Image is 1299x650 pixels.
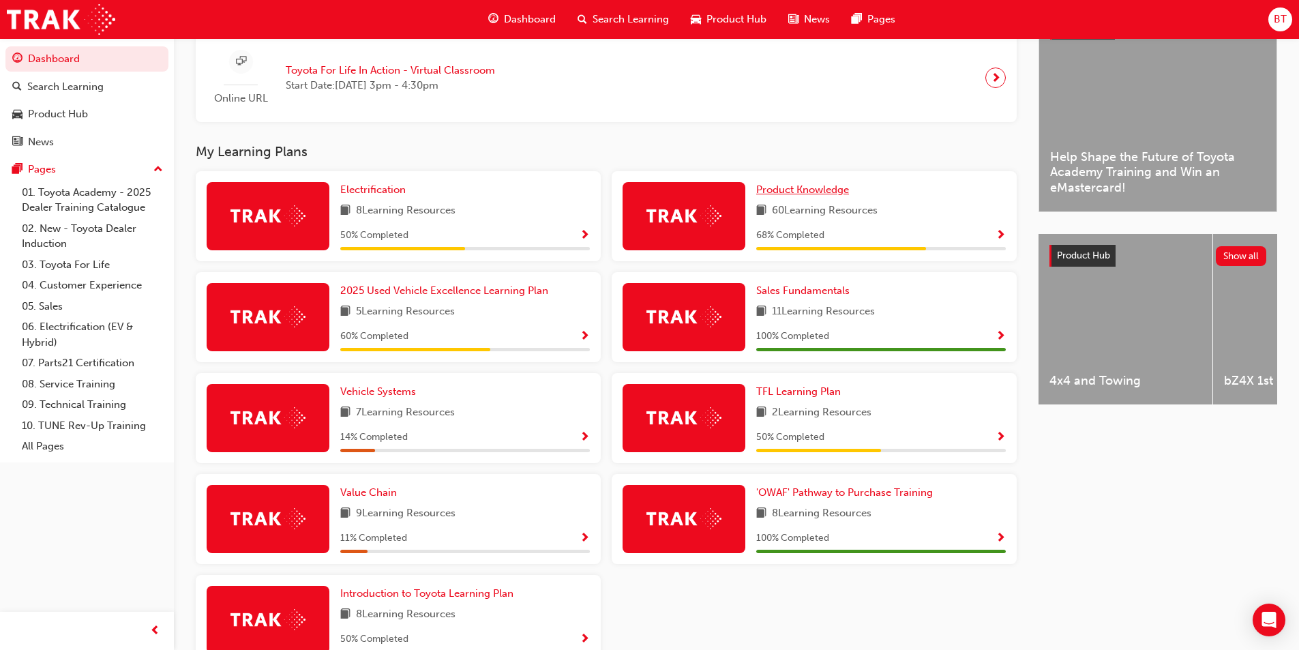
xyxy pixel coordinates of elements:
span: 100 % Completed [756,531,829,546]
span: prev-icon [150,623,160,640]
span: Show Progress [996,331,1006,343]
span: news-icon [12,136,23,149]
img: Trak [230,205,305,226]
span: Show Progress [996,230,1006,242]
span: search-icon [12,81,22,93]
span: book-icon [756,304,766,321]
span: BT [1274,12,1287,27]
span: 50 % Completed [756,430,824,445]
span: book-icon [340,404,350,422]
span: Show Progress [580,230,590,242]
img: Trak [230,306,305,327]
span: Introduction to Toyota Learning Plan [340,587,513,600]
span: 60 Learning Resources [772,203,878,220]
span: 7 Learning Resources [356,404,455,422]
a: Introduction to Toyota Learning Plan [340,586,519,602]
a: Sales Fundamentals [756,283,855,299]
button: BT [1268,8,1292,31]
span: 5 Learning Resources [356,304,455,321]
span: Search Learning [593,12,669,27]
span: car-icon [691,11,701,28]
span: Toyota For Life In Action - Virtual Classroom [286,63,495,78]
button: Show Progress [996,429,1006,446]
span: book-icon [340,606,350,623]
span: Show Progress [580,432,590,444]
span: Show Progress [580,634,590,646]
button: Show Progress [580,631,590,648]
span: 14 % Completed [340,430,408,445]
span: next-icon [991,68,1001,87]
span: guage-icon [12,53,23,65]
span: Electrification [340,183,406,196]
a: 06. Electrification (EV & Hybrid) [16,316,168,353]
a: Product Knowledge [756,182,854,198]
img: Trak [646,508,721,529]
button: Show Progress [580,227,590,244]
span: Pages [867,12,895,27]
span: search-icon [578,11,587,28]
span: Dashboard [504,12,556,27]
span: 2025 Used Vehicle Excellence Learning Plan [340,284,548,297]
span: Start Date: [DATE] 3pm - 4:30pm [286,78,495,93]
span: book-icon [756,404,766,422]
a: pages-iconPages [841,5,906,33]
span: 60 % Completed [340,329,408,344]
span: Product Hub [706,12,766,27]
span: Vehicle Systems [340,385,416,398]
span: Online URL [207,91,275,106]
span: book-icon [340,304,350,321]
span: car-icon [12,108,23,121]
img: Trak [230,508,305,529]
button: Show Progress [580,429,590,446]
button: Show Progress [580,328,590,345]
a: TFL Learning Plan [756,384,846,400]
img: Trak [230,609,305,630]
img: Trak [646,407,721,428]
a: guage-iconDashboard [477,5,567,33]
span: Product Hub [1057,250,1110,261]
a: 07. Parts21 Certification [16,353,168,374]
span: 8 Learning Resources [356,606,456,623]
a: 01. Toyota Academy - 2025 Dealer Training Catalogue [16,182,168,218]
img: Trak [646,306,721,327]
img: Trak [7,4,115,35]
button: DashboardSearch LearningProduct HubNews [5,44,168,157]
span: 8 Learning Resources [356,203,456,220]
a: Search Learning [5,74,168,100]
span: 4x4 and Towing [1049,373,1201,389]
span: up-icon [153,161,163,179]
a: search-iconSearch Learning [567,5,680,33]
span: Show Progress [996,432,1006,444]
a: news-iconNews [777,5,841,33]
a: Online URLToyota For Life In Action - Virtual ClassroomStart Date:[DATE] 3pm - 4:30pm [207,44,1006,112]
a: Latest NewsShow allHelp Shape the Future of Toyota Academy Training and Win an eMastercard! [1039,6,1277,212]
span: news-icon [788,11,798,28]
button: Show all [1216,246,1267,266]
h3: My Learning Plans [196,144,1017,160]
div: News [28,134,54,150]
div: Search Learning [27,79,104,95]
a: 'OWAF' Pathway to Purchase Training [756,485,938,501]
span: News [804,12,830,27]
a: 03. Toyota For Life [16,254,168,276]
button: Show Progress [996,530,1006,547]
span: pages-icon [852,11,862,28]
span: 8 Learning Resources [772,505,871,522]
span: 11 Learning Resources [772,304,875,321]
button: Pages [5,157,168,182]
img: Trak [646,205,721,226]
span: Sales Fundamentals [756,284,850,297]
a: Electrification [340,182,411,198]
span: guage-icon [488,11,498,28]
a: 2025 Used Vehicle Excellence Learning Plan [340,283,554,299]
img: Trak [230,407,305,428]
span: sessionType_ONLINE_URL-icon [236,53,246,70]
span: book-icon [340,203,350,220]
span: Help Shape the Future of Toyota Academy Training and Win an eMastercard! [1050,149,1266,196]
span: 100 % Completed [756,329,829,344]
div: Pages [28,162,56,177]
button: Show Progress [996,328,1006,345]
span: Show Progress [580,533,590,545]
